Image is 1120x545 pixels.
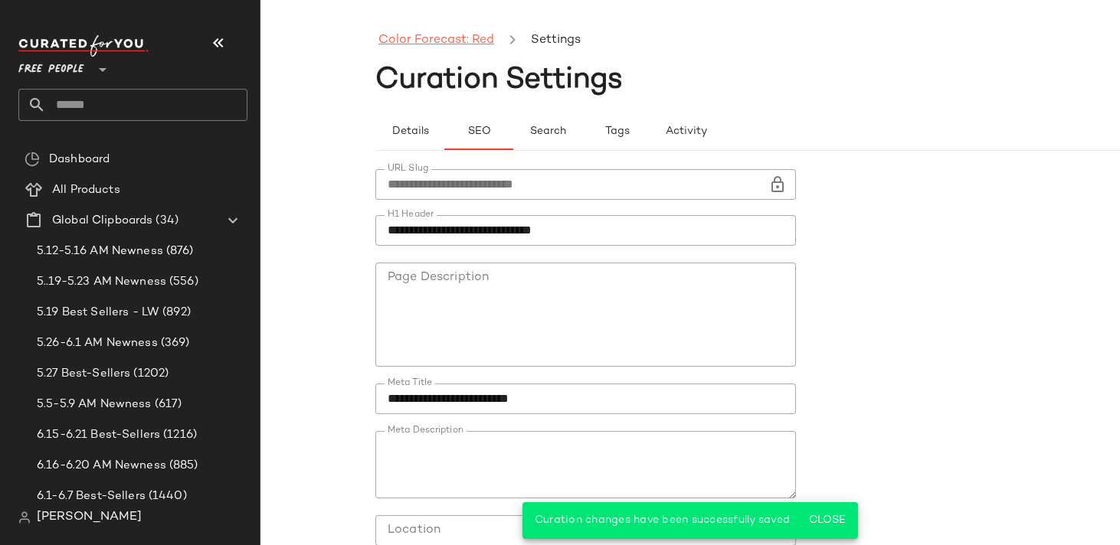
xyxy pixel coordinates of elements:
[808,514,846,527] span: Close
[160,426,197,444] span: (1216)
[391,126,428,138] span: Details
[37,365,130,383] span: 5.27 Best-Sellers
[37,304,159,321] span: 5.19 Best Sellers - LW
[37,508,142,527] span: [PERSON_NAME]
[528,31,584,51] li: Settings
[378,31,494,51] a: Color Forecast: Red
[166,273,198,291] span: (556)
[535,514,790,526] span: Curation changes have been successfully saved
[37,426,160,444] span: 6.15-6.21 Best-Sellers
[802,507,852,534] button: Close
[159,304,191,321] span: (892)
[152,396,182,413] span: (617)
[37,396,152,413] span: 5.5-5.9 AM Newness
[163,243,194,260] span: (876)
[166,457,198,475] span: (885)
[375,65,623,96] span: Curation Settings
[52,181,120,199] span: All Products
[467,126,490,138] span: SEO
[152,212,178,230] span: (34)
[37,243,163,260] span: 5.12-5.16 AM Newness
[18,511,31,524] img: svg%3e
[130,365,169,383] span: (1202)
[37,335,158,352] span: 5.26-6.1 AM Newness
[604,126,629,138] span: Tags
[37,488,146,505] span: 6.1-6.7 Best-Sellers
[52,212,152,230] span: Global Clipboards
[529,126,566,138] span: Search
[158,335,190,352] span: (369)
[37,273,166,291] span: 5..19-5.23 AM Newness
[664,126,706,138] span: Activity
[18,52,84,80] span: Free People
[18,35,149,57] img: cfy_white_logo.C9jOOHJF.svg
[49,151,110,168] span: Dashboard
[25,152,40,167] img: svg%3e
[37,457,166,475] span: 6.16-6.20 AM Newness
[146,488,187,505] span: (1440)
